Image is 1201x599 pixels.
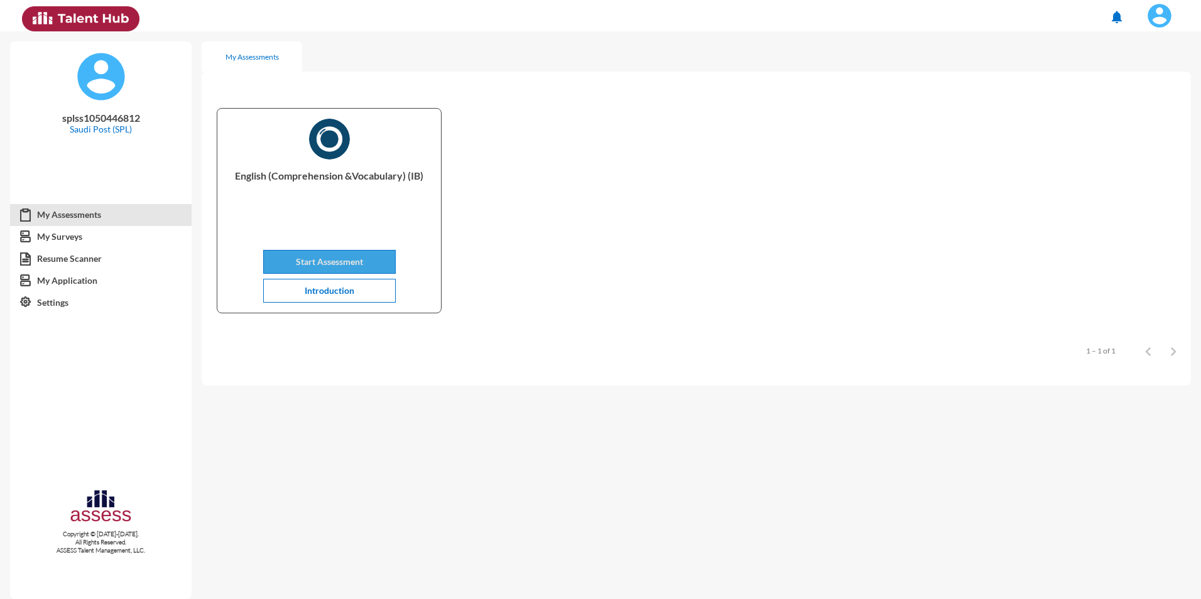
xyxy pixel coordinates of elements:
img: default%20profile%20image.svg [76,51,126,102]
button: Previous page [1136,338,1161,364]
img: assesscompany-logo.png [69,488,133,527]
a: Start Assessment [263,256,396,267]
span: Start Assessment [296,256,363,267]
p: English (Comprehension &Vocabulary) (IB) [227,170,431,220]
button: Start Assessment [263,250,396,274]
a: My Assessments [10,203,192,226]
img: English_(Comprehension_&Vocabulary)_(IB)_1730317988001 [309,119,350,159]
div: 1 – 1 of 1 [1086,346,1116,355]
a: Settings [10,291,192,314]
a: Resume Scanner [10,247,192,270]
a: My Application [10,269,192,292]
button: Next page [1161,338,1186,364]
span: Introduction [305,285,354,296]
p: Saudi Post (SPL) [20,124,182,134]
button: Introduction [263,279,396,303]
p: Copyright © [DATE]-[DATE]. All Rights Reserved. ASSESS Talent Management, LLC. [10,530,192,554]
div: My Assessments [226,52,279,62]
mat-icon: notifications [1109,9,1124,24]
a: My Surveys [10,225,192,248]
p: splss1050446812 [20,112,182,124]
